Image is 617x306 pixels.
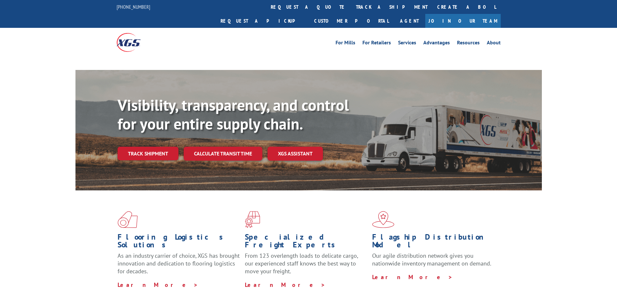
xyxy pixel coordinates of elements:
a: Calculate transit time [184,147,262,161]
a: [PHONE_NUMBER] [117,4,150,10]
span: As an industry carrier of choice, XGS has brought innovation and dedication to flooring logistics... [118,252,240,275]
a: Join Our Team [425,14,501,28]
a: Request a pickup [216,14,309,28]
a: Services [398,40,416,47]
h1: Specialized Freight Experts [245,233,367,252]
a: Track shipment [118,147,178,160]
p: From 123 overlength loads to delicate cargo, our experienced staff knows the best way to move you... [245,252,367,281]
a: Learn More > [118,281,198,289]
b: Visibility, transparency, and control for your entire supply chain. [118,95,349,134]
a: Learn More > [372,273,453,281]
a: For Mills [336,40,355,47]
h1: Flagship Distribution Model [372,233,495,252]
img: xgs-icon-focused-on-flooring-red [245,211,260,228]
a: For Retailers [362,40,391,47]
a: XGS ASSISTANT [268,147,323,161]
a: About [487,40,501,47]
h1: Flooring Logistics Solutions [118,233,240,252]
img: xgs-icon-total-supply-chain-intelligence-red [118,211,138,228]
a: Agent [394,14,425,28]
a: Customer Portal [309,14,394,28]
img: xgs-icon-flagship-distribution-model-red [372,211,394,228]
a: Learn More > [245,281,326,289]
span: Our agile distribution network gives you nationwide inventory management on demand. [372,252,491,267]
a: Advantages [423,40,450,47]
a: Resources [457,40,480,47]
